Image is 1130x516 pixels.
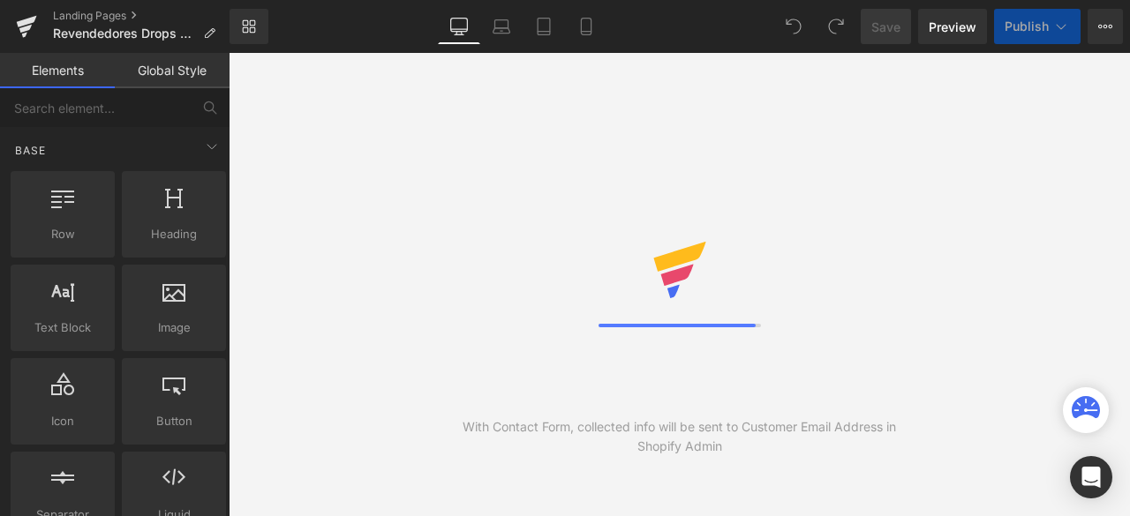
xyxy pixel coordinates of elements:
[918,9,987,44] a: Preview
[818,9,854,44] button: Redo
[438,9,480,44] a: Desktop
[53,9,230,23] a: Landing Pages
[1088,9,1123,44] button: More
[523,9,565,44] a: Tablet
[929,18,976,36] span: Preview
[127,318,221,337] span: Image
[230,9,268,44] a: New Library
[454,417,905,456] div: With Contact Form, collected info will be sent to Customer Email Address in Shopify Admin
[16,318,109,337] span: Text Block
[871,18,900,36] span: Save
[1070,456,1112,498] div: Open Intercom Messenger
[565,9,607,44] a: Mobile
[127,225,221,243] span: Heading
[115,53,230,88] a: Global Style
[480,9,523,44] a: Laptop
[16,412,109,430] span: Icon
[994,9,1081,44] button: Publish
[127,412,221,430] span: Button
[776,9,811,44] button: Undo
[13,142,48,159] span: Base
[1005,19,1049,34] span: Publish
[16,225,109,243] span: Row
[53,26,196,41] span: Revendedores Drops Col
